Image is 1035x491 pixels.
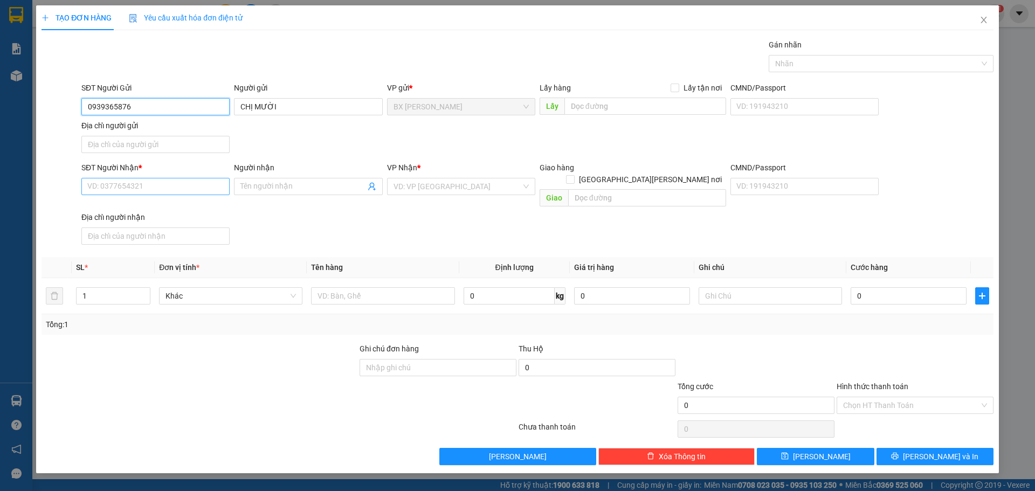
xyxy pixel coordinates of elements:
[141,297,148,303] span: down
[360,344,419,353] label: Ghi chú đơn hàng
[877,448,993,465] button: printer[PERSON_NAME] và In
[159,263,199,272] span: Đơn vị tính
[793,451,851,462] span: [PERSON_NAME]
[81,227,230,245] input: Địa chỉ của người nhận
[568,189,726,206] input: Dọc đường
[694,257,846,278] th: Ghi chú
[129,14,137,23] img: icon
[138,296,150,304] span: Decrease Value
[81,136,230,153] input: Địa chỉ của người gửi
[730,82,879,94] div: CMND/Passport
[540,189,568,206] span: Giao
[647,452,654,461] span: delete
[730,162,879,174] div: CMND/Passport
[81,82,230,94] div: SĐT Người Gửi
[311,287,454,305] input: VD: Bàn, Ghế
[387,163,417,172] span: VP Nhận
[76,263,85,272] span: SL
[81,211,230,223] div: Địa chỉ người nhận
[699,287,842,305] input: Ghi Chú
[387,82,535,94] div: VP gửi
[46,319,399,330] div: Tổng: 1
[575,174,726,185] span: [GEOGRAPHIC_DATA][PERSON_NAME] nơi
[540,84,571,92] span: Lấy hàng
[757,448,874,465] button: save[PERSON_NAME]
[394,99,529,115] span: BX Cao Lãnh
[489,451,547,462] span: [PERSON_NAME]
[81,162,230,174] div: SĐT Người Nhận
[81,120,230,132] div: Địa chỉ người gửi
[540,98,564,115] span: Lấy
[679,82,726,94] span: Lấy tận nơi
[659,451,706,462] span: Xóa Thông tin
[42,14,49,22] span: plus
[891,452,899,461] span: printer
[141,289,148,296] span: up
[42,13,112,22] span: TẠO ĐƠN HÀNG
[360,359,516,376] input: Ghi chú đơn hàng
[976,292,989,300] span: plus
[311,263,343,272] span: Tên hàng
[519,344,543,353] span: Thu Hộ
[234,162,382,174] div: Người nhận
[368,182,376,191] span: user-add
[769,40,802,49] label: Gán nhãn
[517,421,677,440] div: Chưa thanh toán
[574,263,614,272] span: Giá trị hàng
[598,448,755,465] button: deleteXóa Thông tin
[975,287,989,305] button: plus
[138,288,150,296] span: Increase Value
[781,452,789,461] span: save
[837,382,908,391] label: Hình thức thanh toán
[165,288,296,304] span: Khác
[564,98,726,115] input: Dọc đường
[129,13,243,22] span: Yêu cầu xuất hóa đơn điện tử
[439,448,596,465] button: [PERSON_NAME]
[46,287,63,305] button: delete
[678,382,713,391] span: Tổng cước
[234,82,382,94] div: Người gửi
[540,163,574,172] span: Giao hàng
[555,287,565,305] span: kg
[574,287,690,305] input: 0
[851,263,888,272] span: Cước hàng
[903,451,978,462] span: [PERSON_NAME] và In
[979,16,988,24] span: close
[495,263,534,272] span: Định lượng
[969,5,999,36] button: Close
